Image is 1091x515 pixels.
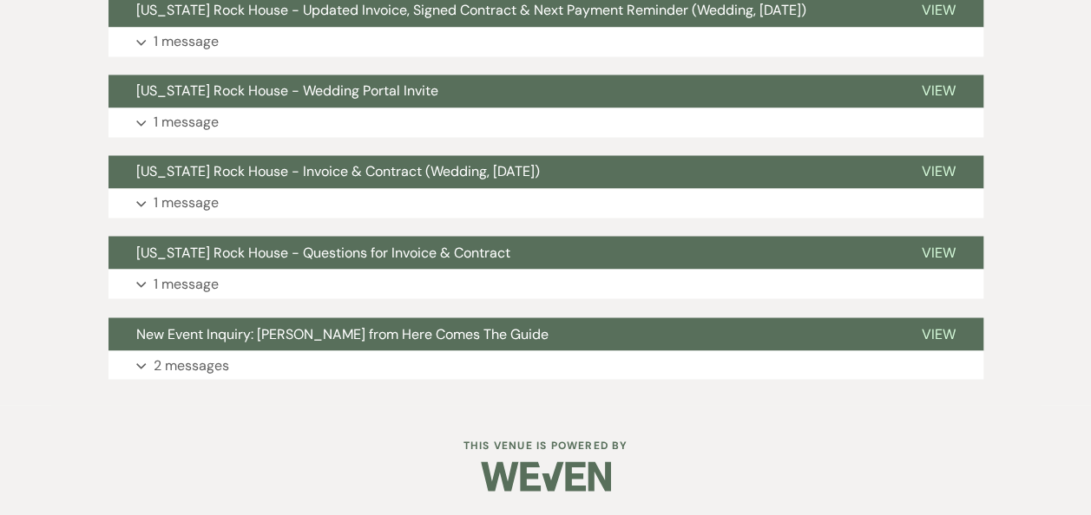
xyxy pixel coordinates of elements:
[154,111,219,134] p: 1 message
[154,192,219,214] p: 1 message
[108,236,894,269] button: [US_STATE] Rock House - Questions for Invoice & Contract
[108,27,983,56] button: 1 message
[136,324,549,342] span: New Event Inquiry: [PERSON_NAME] from Here Comes The Guide
[922,324,956,342] span: View
[108,108,983,137] button: 1 message
[108,350,983,380] button: 2 messages
[108,188,983,218] button: 1 message
[136,243,510,261] span: [US_STATE] Rock House - Questions for Invoice & Contract
[154,30,219,53] p: 1 message
[894,317,983,350] button: View
[136,162,540,180] span: [US_STATE] Rock House - Invoice & Contract (Wedding, [DATE])
[108,75,894,108] button: [US_STATE] Rock House - Wedding Portal Invite
[894,155,983,188] button: View
[136,1,806,19] span: [US_STATE] Rock House - Updated Invoice, Signed Contract & Next Payment Reminder (Wedding, [DATE])
[108,269,983,298] button: 1 message
[894,236,983,269] button: View
[108,317,894,350] button: New Event Inquiry: [PERSON_NAME] from Here Comes The Guide
[154,354,229,376] p: 2 messages
[922,1,956,19] span: View
[154,272,219,295] p: 1 message
[481,446,611,506] img: Weven Logo
[136,81,438,100] span: [US_STATE] Rock House - Wedding Portal Invite
[894,75,983,108] button: View
[922,81,956,100] span: View
[922,243,956,261] span: View
[922,162,956,180] span: View
[108,155,894,188] button: [US_STATE] Rock House - Invoice & Contract (Wedding, [DATE])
